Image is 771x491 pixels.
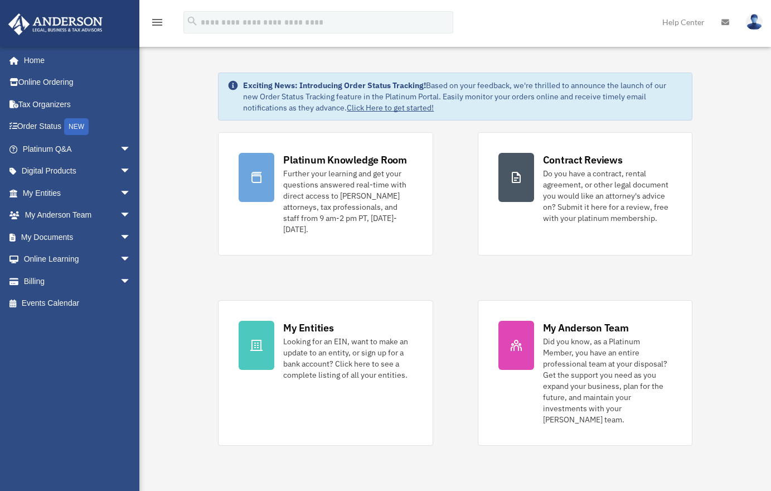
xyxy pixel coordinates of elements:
[8,93,148,115] a: Tax Organizers
[64,118,89,135] div: NEW
[186,15,198,27] i: search
[120,182,142,205] span: arrow_drop_down
[347,103,434,113] a: Click Here to get started!
[120,270,142,293] span: arrow_drop_down
[120,138,142,161] span: arrow_drop_down
[8,292,148,315] a: Events Calendar
[8,138,148,160] a: Platinum Q&Aarrow_drop_down
[8,270,148,292] a: Billingarrow_drop_down
[120,160,142,183] span: arrow_drop_down
[5,13,106,35] img: Anderson Advisors Platinum Portal
[8,204,148,227] a: My Anderson Teamarrow_drop_down
[543,336,672,425] div: Did you know, as a Platinum Member, you have an entire professional team at your disposal? Get th...
[243,80,682,113] div: Based on your feedback, we're thrilled to announce the launch of our new Order Status Tracking fe...
[543,321,629,335] div: My Anderson Team
[8,226,148,248] a: My Documentsarrow_drop_down
[8,182,148,204] a: My Entitiesarrow_drop_down
[543,153,623,167] div: Contract Reviews
[8,160,148,182] a: Digital Productsarrow_drop_down
[478,300,692,446] a: My Anderson Team Did you know, as a Platinum Member, you have an entire professional team at your...
[746,14,763,30] img: User Pic
[151,20,164,29] a: menu
[283,153,407,167] div: Platinum Knowledge Room
[543,168,672,224] div: Do you have a contract, rental agreement, or other legal document you would like an attorney's ad...
[243,80,426,90] strong: Exciting News: Introducing Order Status Tracking!
[8,115,148,138] a: Order StatusNEW
[120,248,142,271] span: arrow_drop_down
[120,226,142,249] span: arrow_drop_down
[8,71,148,94] a: Online Ordering
[218,132,433,256] a: Platinum Knowledge Room Further your learning and get your questions answered real-time with dire...
[283,336,412,381] div: Looking for an EIN, want to make an update to an entity, or sign up for a bank account? Click her...
[218,300,433,446] a: My Entities Looking for an EIN, want to make an update to an entity, or sign up for a bank accoun...
[151,16,164,29] i: menu
[478,132,692,256] a: Contract Reviews Do you have a contract, rental agreement, or other legal document you would like...
[283,168,412,235] div: Further your learning and get your questions answered real-time with direct access to [PERSON_NAM...
[283,321,333,335] div: My Entities
[120,204,142,227] span: arrow_drop_down
[8,49,142,71] a: Home
[8,248,148,271] a: Online Learningarrow_drop_down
